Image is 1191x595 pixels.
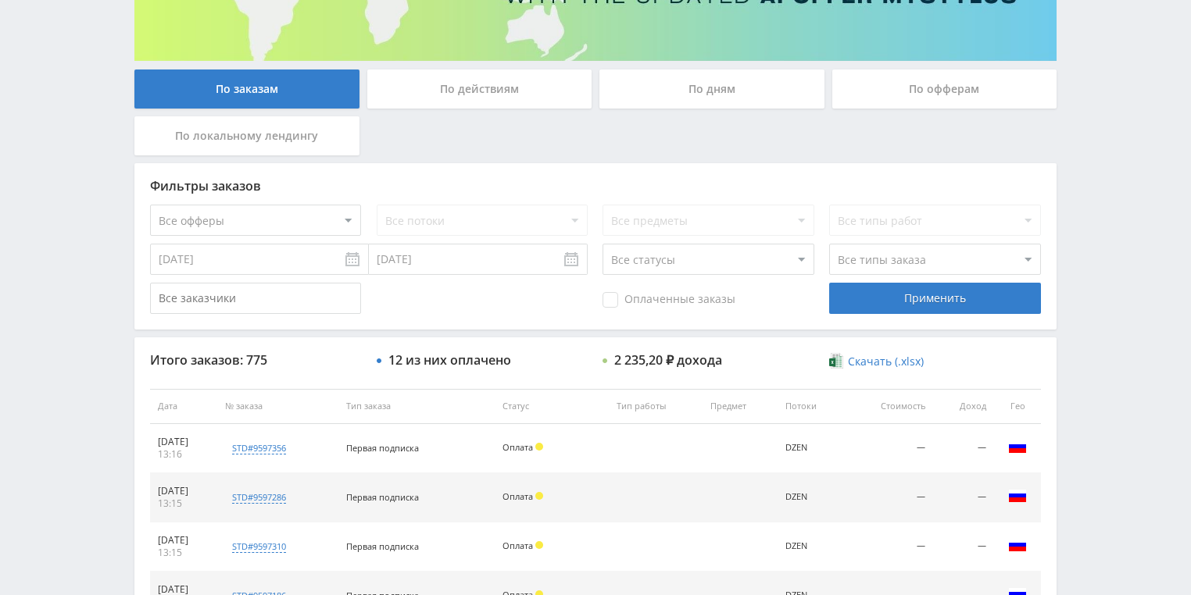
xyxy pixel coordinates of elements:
[217,389,338,424] th: № заказа
[346,442,419,454] span: Первая подписка
[158,485,209,497] div: [DATE]
[1008,486,1027,505] img: rus.png
[134,116,359,155] div: По локальному лендингу
[150,389,217,424] th: Дата
[134,69,359,109] div: По заказам
[158,436,209,448] div: [DATE]
[599,69,824,109] div: По дням
[150,283,361,314] input: Все заказчики
[603,292,735,308] span: Оплаченные заказы
[346,540,419,552] span: Первая подписка
[158,497,209,510] div: 13:15
[848,355,924,368] span: Скачать (.xlsx)
[495,389,609,424] th: Статус
[158,547,209,559] div: 13:15
[933,522,994,572] td: —
[338,389,495,424] th: Тип заказа
[535,443,543,451] span: Холд
[846,522,933,572] td: —
[846,424,933,473] td: —
[367,69,592,109] div: По действиям
[829,353,842,369] img: xlsx
[158,448,209,461] div: 13:16
[778,389,846,424] th: Потоки
[785,443,838,453] div: DZEN
[609,389,703,424] th: Тип работы
[503,441,533,453] span: Оплата
[503,540,533,551] span: Оплата
[994,389,1041,424] th: Гео
[346,491,419,503] span: Первая подписка
[832,69,1057,109] div: По офферам
[158,534,209,547] div: [DATE]
[232,491,286,504] div: std#9597286
[232,442,286,454] div: std#9597356
[232,540,286,553] div: std#9597310
[1008,536,1027,554] img: rus.png
[535,541,543,549] span: Холд
[933,424,994,473] td: —
[535,492,543,500] span: Холд
[846,473,933,522] td: —
[933,473,994,522] td: —
[703,389,778,424] th: Предмет
[150,353,361,367] div: Итого заказов: 775
[150,179,1041,193] div: Фильтры заказов
[785,492,838,502] div: DZEN
[846,389,933,424] th: Стоимость
[829,283,1040,314] div: Применить
[829,354,923,369] a: Скачать (.xlsx)
[785,541,838,551] div: DZEN
[388,353,511,367] div: 12 из них оплачено
[933,389,994,424] th: Доход
[614,353,722,367] div: 2 235,20 ₽ дохода
[1008,437,1027,456] img: rus.png
[503,490,533,502] span: Оплата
